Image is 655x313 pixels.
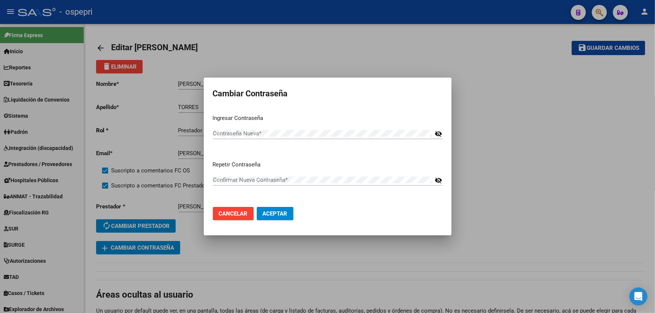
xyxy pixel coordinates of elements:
h2: Cambiar Contraseña [213,87,443,101]
div: Open Intercom Messenger [629,288,647,306]
button: Aceptar [257,207,294,220]
span: Aceptar [263,210,288,217]
button: Cancelar [213,207,254,220]
mat-icon: visibility_off [435,176,442,185]
p: Ingresar Contraseña [213,114,443,123]
span: Cancelar [219,210,248,217]
p: Repetir Contraseña [213,160,443,169]
mat-icon: visibility_off [435,129,442,138]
